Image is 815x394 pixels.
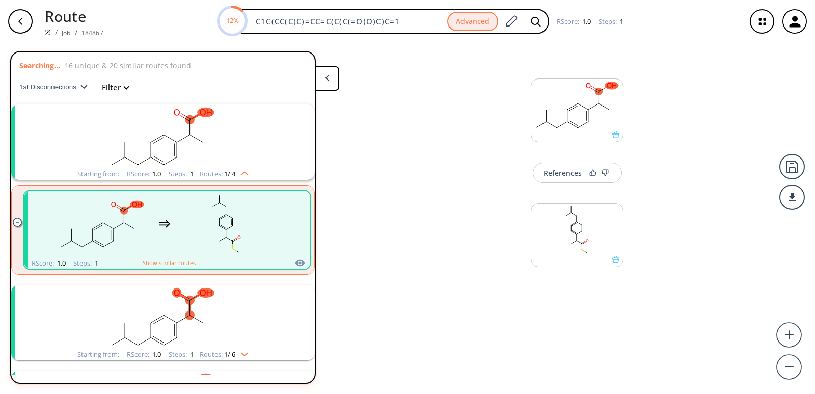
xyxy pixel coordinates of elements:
[81,29,103,37] a: 184867
[235,348,249,356] img: Down
[77,171,119,177] div: Starting from:
[224,171,235,177] span: 1 / 4
[200,351,249,358] div: Routes:
[235,168,249,176] img: Up
[31,285,295,349] svg: CC(C)Cc1ccc(C(C)C(=O)O)cc1
[19,75,96,99] button: 1st Disconnections
[169,351,194,358] div: Steps :
[581,17,591,26] span: 1.0
[200,171,249,177] div: Routes:
[45,29,51,35] img: Spaya logo
[169,171,194,177] div: Steps :
[226,16,238,25] text: 12%
[32,260,66,267] div: RScore :
[45,5,103,27] p: Route
[151,169,161,178] span: 1.0
[599,18,623,25] div: Steps :
[531,79,623,131] svg: CC(C)Cc1ccc(C(C)C(=O)O)cc1
[127,351,161,358] div: RScore :
[181,192,273,256] svg: CSC(=O)C(C)c1ccc(CC(C)C)cc1
[544,170,582,176] div: References
[188,169,194,178] span: 1
[65,60,191,71] p: 16 unique & 20 similar routes found
[143,258,196,268] button: Show similar routes
[93,258,98,268] span: 1
[127,171,161,177] div: RScore :
[75,27,77,38] li: /
[19,60,61,71] p: Searching...
[31,104,295,168] svg: CC(C)Cc1ccc(C(C)C(=O)O)cc1
[73,260,98,267] div: Steps :
[224,351,235,358] span: 1 / 6
[57,192,148,256] svg: CC(C)Cc1ccc(C(C)C(=O)O)cc1
[531,204,623,256] svg: CSC(=O)C(C)c1ccc(CC(C)C)cc1
[557,18,591,25] div: RScore :
[250,16,447,27] input: Enter SMILES
[188,350,194,359] span: 1
[96,84,128,91] button: Filter
[19,83,80,91] span: 1st Disconnections
[62,29,70,37] a: Job
[447,12,498,32] button: Advanced
[533,163,622,183] button: References
[56,258,66,268] span: 1.0
[151,350,161,359] span: 1.0
[77,351,119,358] div: Starting from:
[618,17,623,26] span: 1
[55,27,58,38] li: /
